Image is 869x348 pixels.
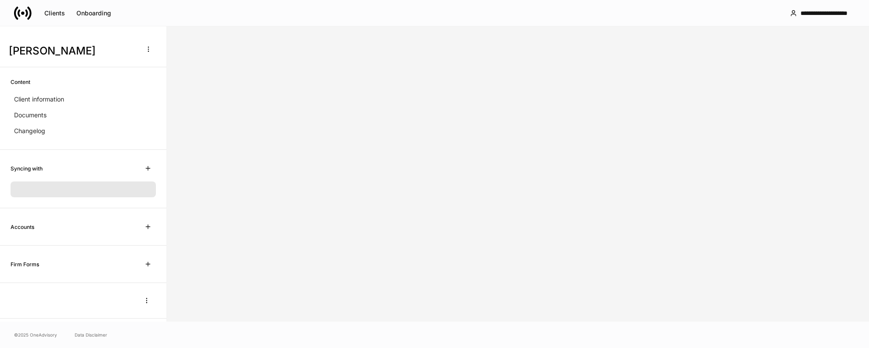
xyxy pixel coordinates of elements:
[71,6,117,20] button: Onboarding
[11,107,156,123] a: Documents
[11,260,39,268] h6: Firm Forms
[14,127,45,135] p: Changelog
[11,91,156,107] a: Client information
[14,111,47,120] p: Documents
[11,78,30,86] h6: Content
[11,223,34,231] h6: Accounts
[11,164,43,173] h6: Syncing with
[14,95,64,104] p: Client information
[11,123,156,139] a: Changelog
[44,10,65,16] div: Clients
[76,10,111,16] div: Onboarding
[39,6,71,20] button: Clients
[9,44,136,58] h3: [PERSON_NAME]
[14,331,57,338] span: © 2025 OneAdvisory
[75,331,107,338] a: Data Disclaimer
